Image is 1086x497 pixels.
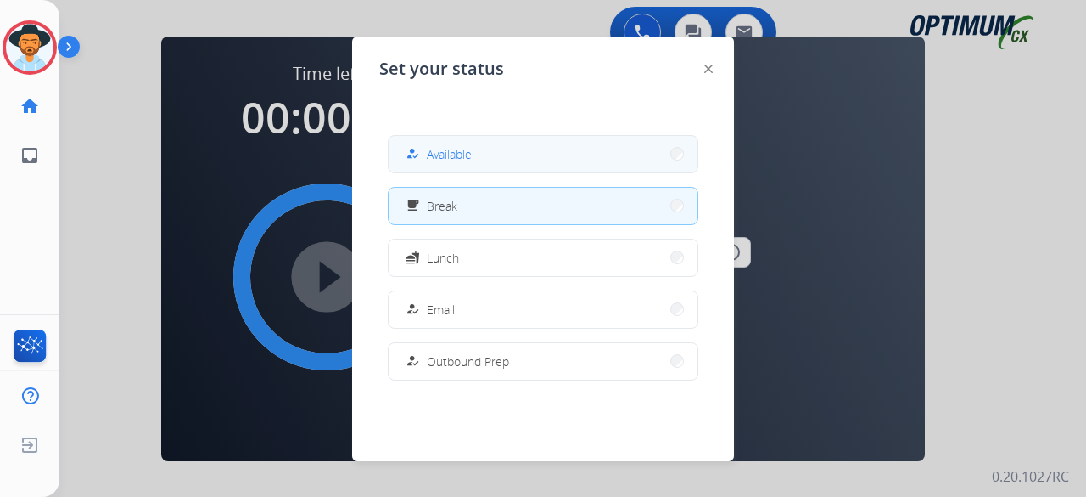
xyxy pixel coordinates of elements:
[379,57,504,81] span: Set your status
[389,291,697,328] button: Email
[20,145,40,166] mat-icon: inbox
[6,24,53,71] img: avatar
[389,136,697,172] button: Available
[389,240,697,276] button: Lunch
[20,96,40,116] mat-icon: home
[427,353,509,370] span: Outbound Prep
[427,301,455,319] span: Email
[406,302,420,317] mat-icon: how_to_reg
[427,197,457,215] span: Break
[406,354,420,369] mat-icon: how_to_reg
[427,249,459,267] span: Lunch
[992,466,1069,487] p: 0.20.1027RC
[406,147,420,161] mat-icon: how_to_reg
[389,188,697,224] button: Break
[406,251,420,265] mat-icon: fastfood
[704,65,713,73] img: close-button
[406,199,420,213] mat-icon: free_breakfast
[427,145,472,163] span: Available
[389,343,697,380] button: Outbound Prep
